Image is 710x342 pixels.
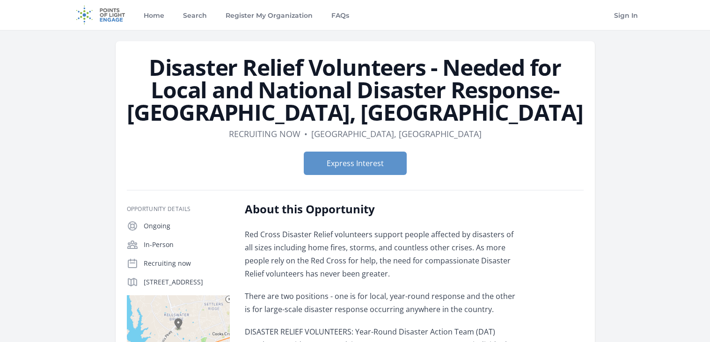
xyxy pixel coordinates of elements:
[311,127,482,140] dd: [GEOGRAPHIC_DATA], [GEOGRAPHIC_DATA]
[245,228,519,280] p: Red Cross Disaster Relief volunteers support people affected by disasters of all sizes including ...
[127,205,230,213] h3: Opportunity Details
[245,290,519,316] p: There are two positions - one is for local, year-round response and the other is for large-scale ...
[304,152,407,175] button: Express Interest
[144,277,230,287] p: [STREET_ADDRESS]
[144,240,230,249] p: In-Person
[144,259,230,268] p: Recruiting now
[304,127,307,140] div: •
[127,56,584,124] h1: Disaster Relief Volunteers - Needed for Local and National Disaster Response-[GEOGRAPHIC_DATA], [...
[245,202,519,217] h2: About this Opportunity
[229,127,300,140] dd: Recruiting now
[144,221,230,231] p: Ongoing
